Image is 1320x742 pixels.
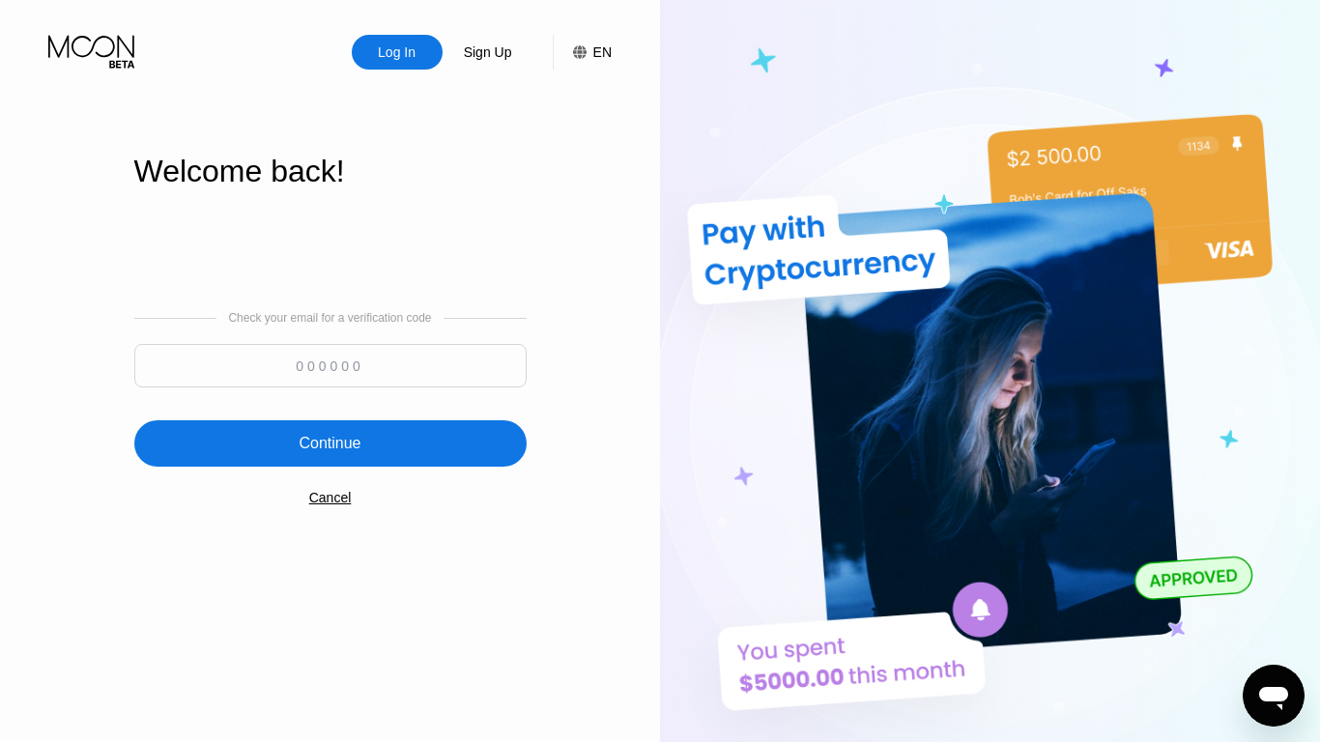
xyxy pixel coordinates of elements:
[309,490,352,505] div: Cancel
[352,35,443,70] div: Log In
[376,43,417,62] div: Log In
[134,154,527,189] div: Welcome back!
[553,35,612,70] div: EN
[443,35,533,70] div: Sign Up
[299,434,360,453] div: Continue
[462,43,514,62] div: Sign Up
[1243,665,1305,727] iframe: Button to launch messaging window
[228,311,431,325] div: Check your email for a verification code
[134,344,527,387] input: 000000
[134,420,527,467] div: Continue
[593,44,612,60] div: EN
